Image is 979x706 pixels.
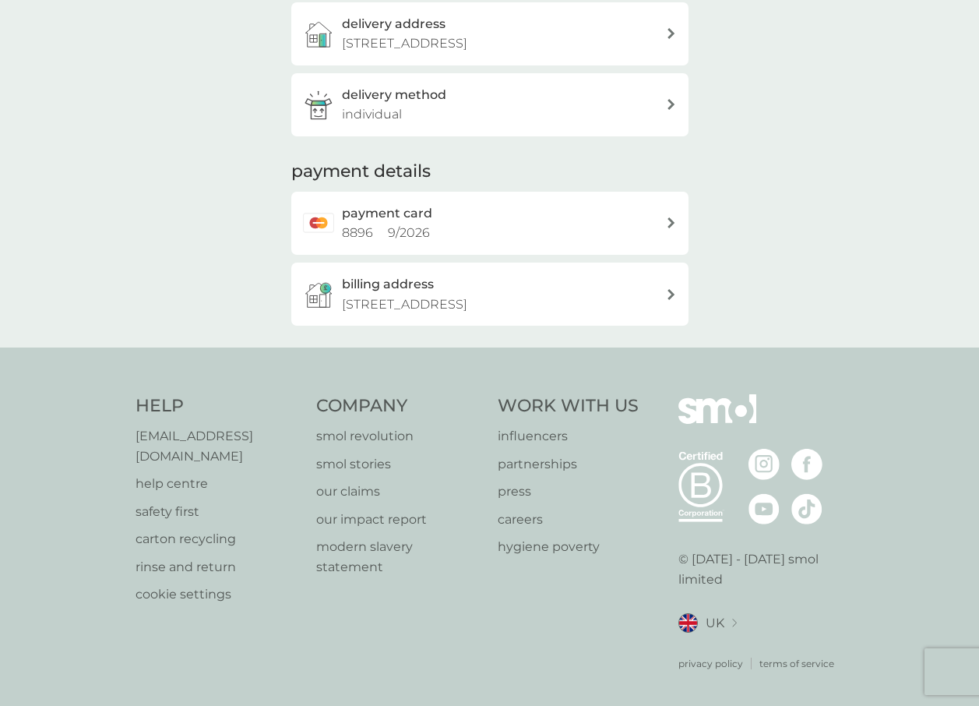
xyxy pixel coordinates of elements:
p: © [DATE] - [DATE] smol limited [678,549,844,589]
a: privacy policy [678,656,743,671]
button: billing address[STREET_ADDRESS] [291,263,688,326]
h2: payment card [342,203,432,224]
span: 8896 [342,225,373,240]
a: rinse and return [136,557,301,577]
a: smol revolution [316,426,482,447]
span: 9 / 2026 [388,225,430,240]
img: smol [678,394,756,447]
a: partnerships [498,454,639,475]
a: delivery methodindividual [291,73,688,136]
a: payment card8896 9/2026 [291,192,688,255]
h4: Work With Us [498,394,639,418]
a: smol stories [316,454,482,475]
img: visit the smol Youtube page [748,493,780,524]
a: terms of service [759,656,834,671]
span: UK [706,613,724,634]
p: individual [342,104,402,125]
p: [STREET_ADDRESS] [342,34,467,54]
a: modern slavery statement [316,537,482,577]
h3: billing address [342,274,434,295]
a: careers [498,510,639,530]
h3: delivery method [342,85,446,105]
a: influencers [498,426,639,447]
img: visit the smol Tiktok page [791,493,822,524]
h4: Help [136,394,301,418]
img: visit the smol Instagram page [748,449,780,480]
h4: Company [316,394,482,418]
img: UK flag [678,613,698,633]
a: help centre [136,474,301,494]
a: [EMAIL_ADDRESS][DOMAIN_NAME] [136,426,301,466]
a: delivery address[STREET_ADDRESS] [291,2,688,65]
a: cookie settings [136,584,301,605]
a: our impact report [316,510,482,530]
img: visit the smol Facebook page [791,449,822,480]
a: hygiene poverty [498,537,639,557]
p: [STREET_ADDRESS] [342,295,467,315]
a: carton recycling [136,529,301,549]
a: safety first [136,502,301,522]
h2: payment details [291,160,431,184]
a: our claims [316,482,482,502]
h3: delivery address [342,14,445,34]
a: press [498,482,639,502]
img: select a new location [732,619,737,627]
